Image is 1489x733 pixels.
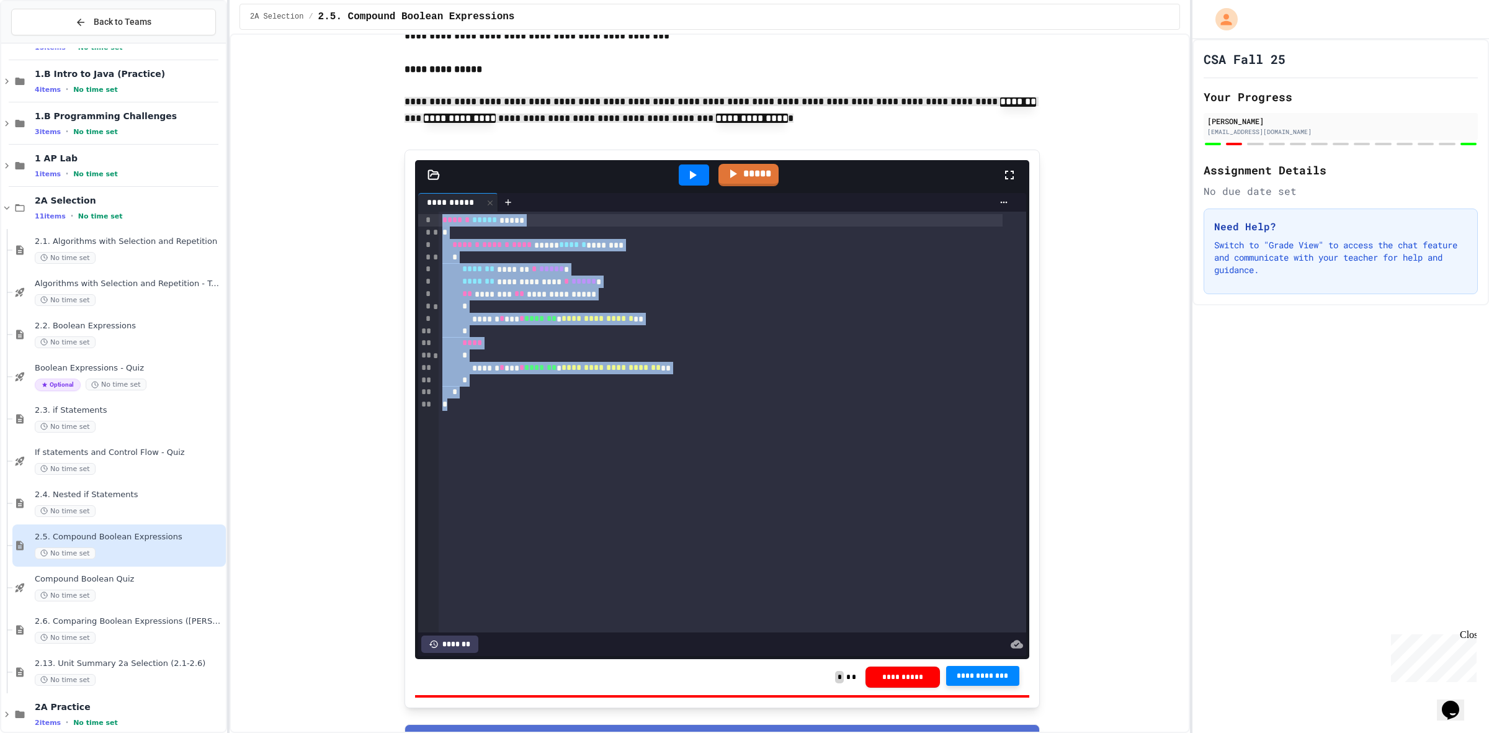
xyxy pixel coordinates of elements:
h3: Need Help? [1214,219,1467,234]
span: 2A Selection [35,195,223,206]
p: Switch to "Grade View" to access the chat feature and communicate with your teacher for help and ... [1214,239,1467,276]
span: No time set [35,674,96,686]
span: No time set [35,590,96,601]
span: • [71,211,73,221]
span: 2.5. Compound Boolean Expressions [318,9,515,24]
span: 2A Practice [35,701,223,713]
div: My Account [1202,5,1241,34]
span: • [66,84,68,94]
span: 2.13. Unit Summary 2a Selection (2.1-2.6) [35,659,223,669]
span: If statements and Control Flow - Quiz [35,447,223,458]
span: No time set [35,421,96,433]
span: 11 items [35,212,66,220]
span: No time set [35,463,96,475]
div: Chat with us now!Close [5,5,86,79]
span: 2.5. Compound Boolean Expressions [35,532,223,542]
span: No time set [73,719,118,727]
span: 1.B Programming Challenges [35,110,223,122]
span: 2 items [35,719,61,727]
span: No time set [73,86,118,94]
span: No time set [35,294,96,306]
span: No time set [35,632,96,644]
span: 1 items [35,170,61,178]
span: 3 items [35,128,61,136]
span: 2A Selection [250,12,303,22]
span: No time set [35,505,96,517]
span: 2.6. Comparing Boolean Expressions ([PERSON_NAME] Laws) [35,616,223,627]
span: 4 items [35,86,61,94]
span: Algorithms with Selection and Repetition - Topic 2.1 [35,279,223,289]
span: Boolean Expressions - Quiz [35,363,223,374]
span: No time set [86,379,146,390]
span: 2.4. Nested if Statements [35,490,223,500]
span: 2.2. Boolean Expressions [35,321,223,331]
span: 1.B Intro to Java (Practice) [35,68,223,79]
div: [PERSON_NAME] [1207,115,1474,127]
span: No time set [35,547,96,559]
span: No time set [73,128,118,136]
span: • [66,169,68,179]
h2: Assignment Details [1204,161,1478,179]
iframe: chat widget [1437,683,1477,721]
h2: Your Progress [1204,88,1478,106]
span: 1 AP Lab [35,153,223,164]
span: Back to Teams [94,16,151,29]
span: No time set [35,336,96,348]
span: 2.1. Algorithms with Selection and Repetition [35,236,223,247]
iframe: chat widget [1386,629,1477,682]
span: / [308,12,313,22]
div: No due date set [1204,184,1478,199]
span: Optional [35,379,81,391]
span: 2.3. if Statements [35,405,223,416]
span: • [66,127,68,137]
h1: CSA Fall 25 [1204,50,1286,68]
div: [EMAIL_ADDRESS][DOMAIN_NAME] [1207,127,1474,137]
span: No time set [78,212,123,220]
span: No time set [73,170,118,178]
span: Compound Boolean Quiz [35,574,223,585]
span: • [66,717,68,727]
span: No time set [35,252,96,264]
